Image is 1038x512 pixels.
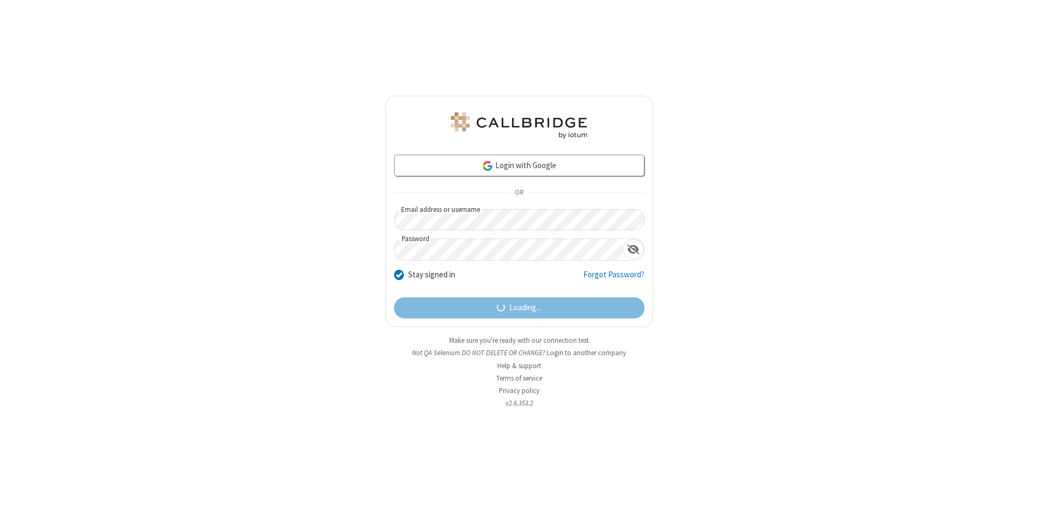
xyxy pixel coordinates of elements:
button: Login to another company [547,348,626,358]
span: OR [510,185,528,201]
img: QA Selenium DO NOT DELETE OR CHANGE [449,112,589,138]
li: Not QA Selenium DO NOT DELETE OR CHANGE? [385,348,653,358]
span: Loading... [509,302,541,314]
a: Forgot Password? [583,269,644,289]
a: Login with Google [394,155,644,176]
li: v2.6.353.2 [385,398,653,408]
input: Password [395,239,623,260]
input: Email address or username [394,209,644,230]
a: Terms of service [496,374,542,383]
a: Privacy policy [499,386,540,395]
img: google-icon.png [482,160,494,172]
div: Show password [623,239,644,259]
a: Make sure you're ready with our connection test [449,336,589,345]
a: Help & support [497,361,541,370]
label: Stay signed in [408,269,455,281]
button: Loading... [394,297,644,319]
